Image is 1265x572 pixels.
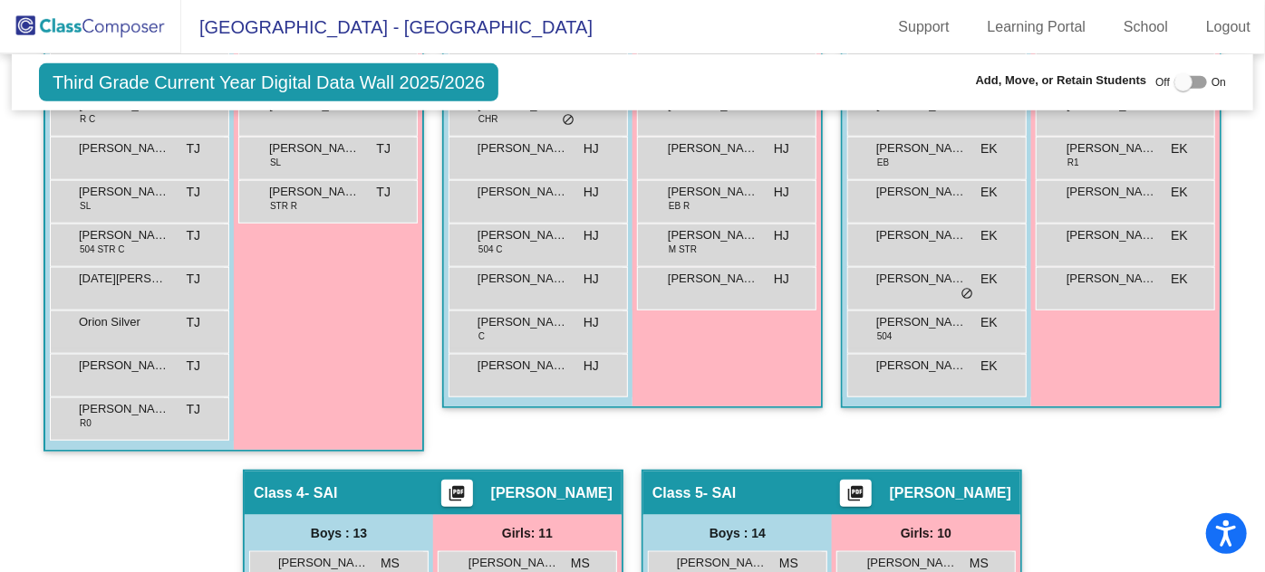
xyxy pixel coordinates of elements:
span: [PERSON_NAME] [478,226,568,244]
span: [PERSON_NAME] [478,313,568,331]
span: Class 5 [652,484,703,502]
span: [PERSON_NAME] [876,270,967,288]
span: [PERSON_NAME] [1067,270,1157,288]
span: [PERSON_NAME] [876,139,967,157]
span: HJ [584,313,599,332]
span: [PERSON_NAME] [1067,139,1157,157]
span: [PERSON_NAME] [1067,183,1157,201]
span: 504 STR C [80,243,124,256]
span: TJ [186,226,200,245]
span: [PERSON_NAME] [478,357,568,375]
span: [PERSON_NAME] [PERSON_NAME] [79,139,169,157]
span: HJ [774,270,789,289]
span: HJ [774,226,789,245]
span: [PERSON_NAME] [876,226,967,244]
span: Third Grade Current Year Digital Data Wall 2025/2026 [39,63,498,101]
span: HJ [774,183,789,202]
span: [PERSON_NAME] [478,139,568,157]
span: - SAI [304,484,337,502]
span: EK [980,139,998,158]
span: [PERSON_NAME] [668,139,758,157]
span: [PERSON_NAME] [668,183,758,201]
span: EK [1171,226,1188,245]
span: R C [80,112,95,126]
span: Orion Silver [79,313,169,331]
mat-icon: picture_as_pdf [446,484,468,510]
span: TJ [376,139,391,158]
mat-icon: picture_as_pdf [845,484,866,510]
span: R0 [80,416,92,430]
span: do_not_disturb_alt [961,287,973,301]
span: TJ [186,357,200,376]
span: CHR [478,112,498,126]
span: HJ [584,139,599,158]
span: TJ [186,400,200,419]
span: EK [980,313,998,332]
span: [PERSON_NAME] [876,183,967,201]
span: TJ [186,139,200,158]
span: [PERSON_NAME] [890,484,1011,502]
span: HJ [774,139,789,158]
a: Support [884,13,964,42]
span: [PERSON_NAME] [668,270,758,288]
span: Off [1155,74,1170,91]
span: [PERSON_NAME] [668,226,758,244]
span: [PERSON_NAME] [468,554,559,572]
div: Girls: 11 [433,515,622,551]
span: TJ [186,183,200,202]
div: Girls: 10 [832,515,1020,551]
span: HJ [584,357,599,376]
span: EK [1171,270,1188,289]
span: - SAI [703,484,736,502]
button: Print Students Details [840,480,872,507]
span: EK [980,270,998,289]
span: HJ [584,183,599,202]
span: EK [1171,139,1188,158]
span: [PERSON_NAME] [PERSON_NAME] [478,183,568,201]
span: M STR [669,243,697,256]
span: [PERSON_NAME] [278,554,369,572]
span: [PERSON_NAME] [269,183,360,201]
span: EK [980,357,998,376]
a: Logout [1192,13,1265,42]
button: Print Students Details [441,480,473,507]
span: [PERSON_NAME] [79,183,169,201]
span: STR R [270,199,297,213]
span: EK [980,183,998,202]
span: [GEOGRAPHIC_DATA] - [GEOGRAPHIC_DATA] [181,13,593,42]
span: [PERSON_NAME] [876,313,967,331]
span: TJ [186,313,200,332]
span: EK [1171,183,1188,202]
span: R1 [1067,156,1079,169]
span: [DATE][PERSON_NAME] [79,270,169,288]
span: [PERSON_NAME] [79,357,169,375]
span: SL [270,156,281,169]
span: On [1212,74,1226,91]
span: [PERSON_NAME] [79,400,169,418]
span: [PERSON_NAME] [876,357,967,375]
span: [PERSON_NAME] [478,270,568,288]
span: [PERSON_NAME] [79,226,169,244]
span: [PERSON_NAME] [867,554,958,572]
span: do_not_disturb_alt [562,113,575,128]
span: TJ [186,270,200,289]
span: EB [877,156,889,169]
span: 504 C [478,243,503,256]
span: Class 4 [254,484,304,502]
a: School [1109,13,1183,42]
div: Boys : 14 [643,515,832,551]
span: SL [80,199,91,213]
span: HJ [584,270,599,289]
span: 504 [877,329,893,343]
span: [PERSON_NAME] [PERSON_NAME] [1067,226,1157,244]
span: [PERSON_NAME] [677,554,768,572]
span: [PERSON_NAME] [269,139,360,157]
span: C [478,329,485,343]
span: [PERSON_NAME] [491,484,613,502]
span: TJ [376,183,391,202]
span: EB R [669,199,690,213]
a: Learning Portal [973,13,1101,42]
span: HJ [584,226,599,245]
span: EK [980,226,998,245]
div: Boys : 13 [245,515,433,551]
